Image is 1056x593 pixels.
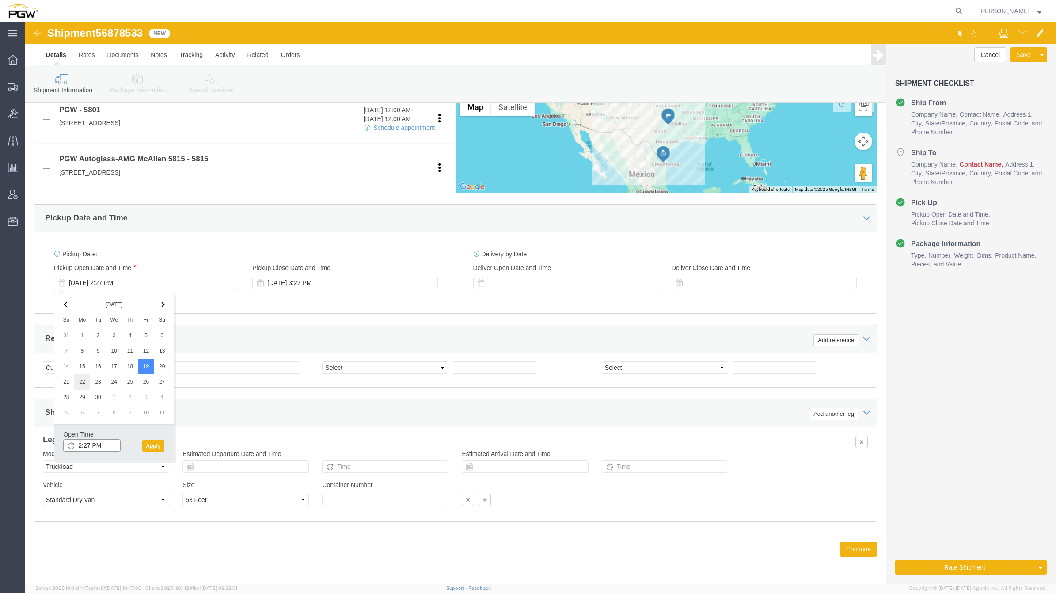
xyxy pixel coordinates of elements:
iframe: FS Legacy Container [25,22,1056,584]
span: [DATE] 10:47:06 [106,585,141,591]
button: [PERSON_NAME] [979,6,1044,16]
span: [DATE] 09:39:01 [201,585,237,591]
span: Copyright © [DATE]-[DATE] Agistix Inc., All Rights Reserved [909,585,1045,592]
a: Feedback [468,585,491,591]
span: Client: 2025.19.0-129fbcf [145,585,237,591]
img: logo [6,4,38,18]
span: Ksenia Gushchina-Kerecz [979,6,1029,16]
span: Server: 2025.19.0-d447cefac8f [35,585,141,591]
a: Support [446,585,468,591]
